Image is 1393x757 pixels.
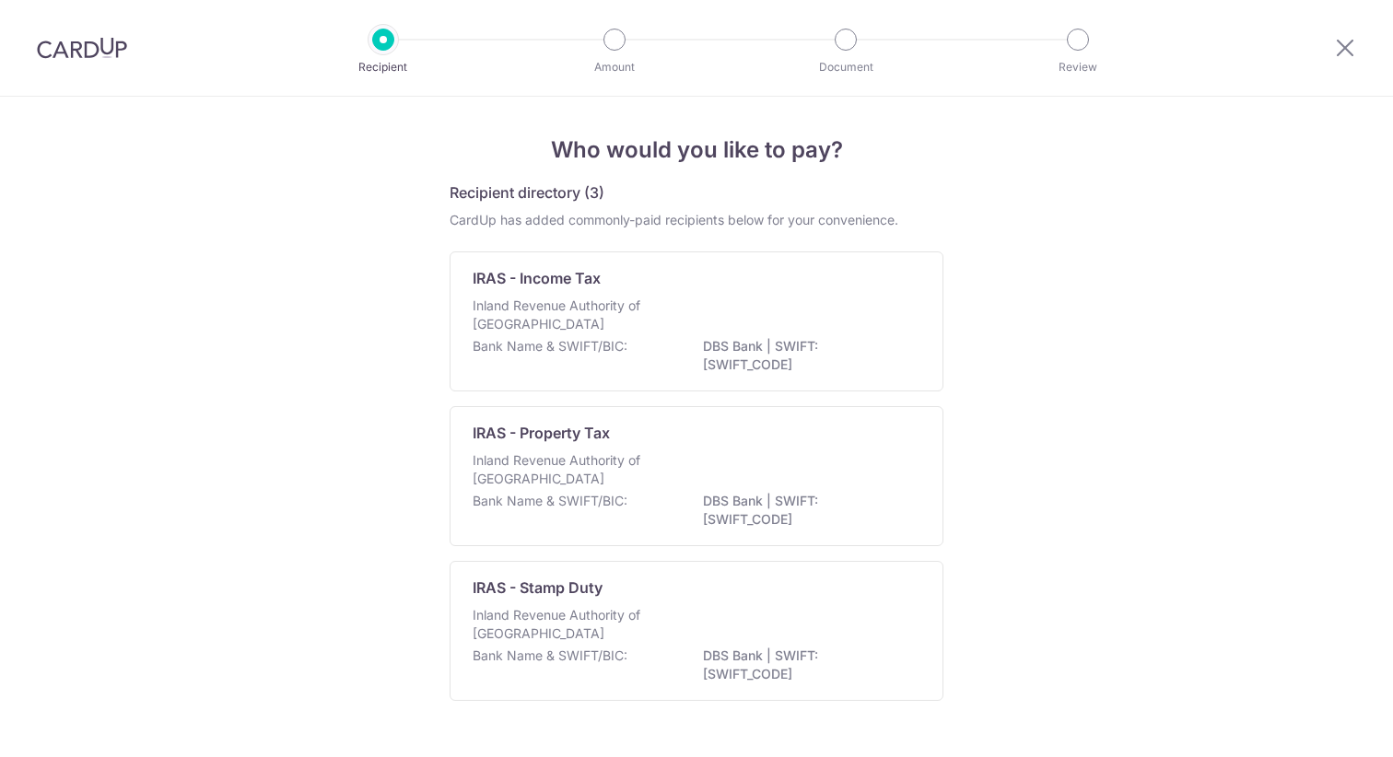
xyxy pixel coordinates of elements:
p: Inland Revenue Authority of [GEOGRAPHIC_DATA] [473,451,668,488]
img: CardUp [37,37,127,59]
p: IRAS - Property Tax [473,422,610,444]
p: Review [1010,58,1146,76]
p: Bank Name & SWIFT/BIC: [473,492,627,510]
h4: Who would you like to pay? [450,134,943,167]
p: DBS Bank | SWIFT: [SWIFT_CODE] [703,646,909,683]
h5: Recipient directory (3) [450,181,604,204]
p: Recipient [315,58,451,76]
p: Inland Revenue Authority of [GEOGRAPHIC_DATA] [473,297,668,333]
p: DBS Bank | SWIFT: [SWIFT_CODE] [703,337,909,374]
p: Inland Revenue Authority of [GEOGRAPHIC_DATA] [473,606,668,643]
p: Bank Name & SWIFT/BIC: [473,337,627,355]
p: DBS Bank | SWIFT: [SWIFT_CODE] [703,492,909,529]
div: CardUp has added commonly-paid recipients below for your convenience. [450,211,943,229]
p: IRAS - Income Tax [473,267,601,289]
p: Bank Name & SWIFT/BIC: [473,646,627,665]
p: Amount [546,58,683,76]
p: IRAS - Stamp Duty [473,576,603,599]
p: Document [778,58,914,76]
